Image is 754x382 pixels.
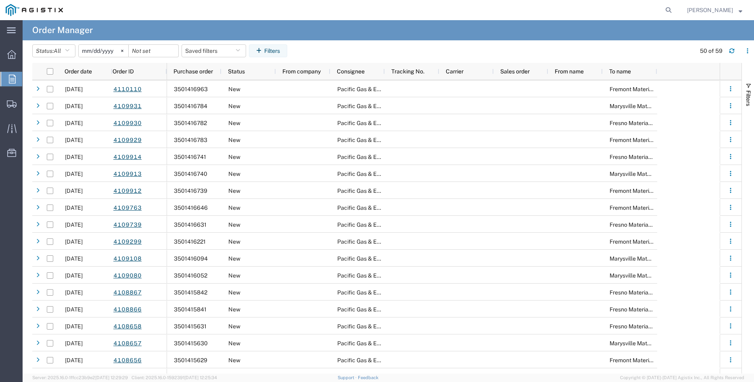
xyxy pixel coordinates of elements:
span: New [228,272,240,279]
span: New [228,205,240,211]
span: [DATE] 12:25:34 [184,375,217,380]
a: 4109913 [113,167,142,181]
button: Saved filters [182,44,246,57]
span: New [228,86,240,92]
span: 08/05/2025 [65,255,83,262]
span: 08/08/2025 [65,205,83,211]
span: 3501416782 [174,120,207,126]
span: Pacific Gas & Electric Company [337,255,419,262]
span: Marysville Materials Receiving [610,171,688,177]
span: New [228,323,240,330]
span: Server: 2025.16.0-1ffcc23b9e2 [32,375,128,380]
a: 4109914 [113,150,142,164]
span: Marysville Materials Receiving [610,340,688,347]
span: Fresno Materials Receiving [610,221,679,228]
span: Client: 2025.16.0-1592391 [132,375,217,380]
span: 3501416094 [174,255,208,262]
span: New [228,171,240,177]
span: New [228,120,240,126]
input: Not set [79,45,128,57]
span: Fremont Materials Receiving [610,238,683,245]
span: Order date [65,68,92,75]
span: New [228,340,240,347]
span: Fremont Materials Receiving [610,86,683,92]
span: 3501416221 [174,238,206,245]
span: Fremont Materials Receiving [610,205,683,211]
span: Fremont Materials Receiving [610,137,683,143]
span: 3501415631 [174,323,207,330]
a: 4109763 [113,201,142,215]
span: All [54,48,61,54]
span: Fresno Materials Receiving [610,289,679,296]
span: 08/11/2025 [65,137,83,143]
span: 3501416646 [174,205,208,211]
a: 4108866 [113,303,142,317]
button: Filters [249,44,287,57]
span: 08/04/2025 [65,289,83,296]
span: Pacific Gas & Electric Company [337,306,419,313]
span: 3501416741 [174,154,206,160]
span: New [228,137,240,143]
a: 4108867 [113,286,142,300]
span: Pacific Gas & Electric Company [337,154,419,160]
span: Betty Ortiz [687,6,733,15]
span: Pacific Gas & Electric Company [337,272,419,279]
a: 4108658 [113,319,142,334]
span: 08/11/2025 [65,188,83,194]
span: 3501416631 [174,221,207,228]
span: Copyright © [DATE]-[DATE] Agistix Inc., All Rights Reserved [620,374,744,381]
span: 08/01/2025 [65,323,83,330]
span: 08/01/2025 [65,340,83,347]
span: New [228,289,240,296]
a: 4109080 [113,269,142,283]
span: Fremont Materials Receiving [610,357,683,363]
a: 4109739 [113,218,142,232]
span: New [228,255,240,262]
span: Pacific Gas & Electric Company [337,340,419,347]
span: Pacific Gas & Electric Company [337,323,419,330]
span: Pacific Gas & Electric Company [337,171,419,177]
span: New [228,103,240,109]
a: 4109930 [113,116,142,130]
a: 4109108 [113,252,142,266]
span: Fresno Materials Receiving [610,323,679,330]
a: 4109931 [113,99,142,113]
input: Not set [129,45,178,57]
span: To name [609,68,631,75]
span: Filters [745,90,752,106]
span: Pacific Gas & Electric Company [337,120,419,126]
span: 08/11/2025 [65,120,83,126]
span: 08/11/2025 [65,171,83,177]
button: Status:All [32,44,75,57]
span: Order ID [113,68,134,75]
span: New [228,188,240,194]
span: 3501416784 [174,103,207,109]
span: 08/04/2025 [65,306,83,313]
span: Tracking No. [391,68,424,75]
a: Support [338,375,358,380]
span: From company [282,68,321,75]
span: New [228,357,240,363]
span: From name [555,68,584,75]
span: 3501415841 [174,306,207,313]
span: Pacific Gas & Electric Company [337,221,419,228]
span: 3501416052 [174,272,207,279]
button: [PERSON_NAME] [687,5,743,15]
span: Pacific Gas & Electric Company [337,86,419,92]
span: Pacific Gas & Electric Company [337,137,419,143]
span: Fresno Materials Receiving [610,120,679,126]
span: Pacific Gas & Electric Company [337,357,419,363]
span: [DATE] 12:29:29 [95,375,128,380]
a: 4108657 [113,336,142,351]
span: 08/06/2025 [65,238,83,245]
span: 08/11/2025 [65,103,83,109]
span: 3501416783 [174,137,207,143]
span: 3501416740 [174,171,207,177]
div: 50 of 59 [700,47,723,55]
span: 08/05/2025 [65,272,83,279]
a: Feedback [358,375,378,380]
span: 08/12/2025 [65,86,83,92]
h4: Order Manager [32,20,93,40]
span: Fresno Materials Receiving [610,154,679,160]
span: New [228,306,240,313]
